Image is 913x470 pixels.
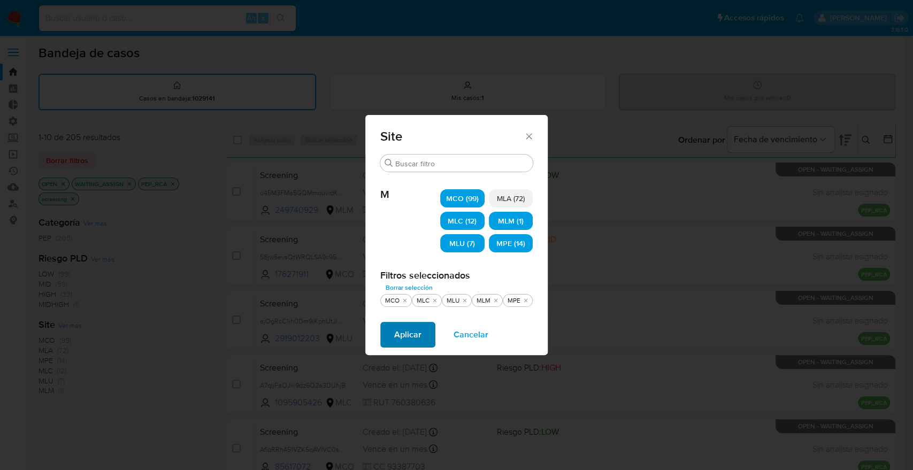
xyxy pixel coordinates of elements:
[449,238,475,249] span: MLU (7)
[380,269,533,281] h2: Filtros seleccionados
[489,234,533,252] div: MPE (14)
[521,296,530,305] button: quitar MPE
[454,323,488,346] span: Cancelar
[524,131,533,141] button: Cerrar
[431,296,439,305] button: quitar MLC
[446,193,479,204] span: MCO (99)
[380,172,440,201] span: M
[440,212,485,230] div: MLC (12)
[380,322,435,348] button: Aplicar
[448,215,477,226] span: MLC (12)
[394,323,421,346] span: Aplicar
[496,238,525,249] span: MPE (14)
[474,296,493,305] div: MLM
[440,234,485,252] div: MLU (7)
[492,296,500,305] button: quitar MLM
[401,296,409,305] button: quitar MCO
[386,282,433,293] span: Borrar selección
[415,296,432,305] div: MLC
[380,130,524,143] span: Site
[498,215,524,226] span: MLM (1)
[385,159,393,167] button: Buscar
[489,212,533,230] div: MLM (1)
[505,296,523,305] div: MPE
[395,159,528,168] input: Buscar filtro
[440,322,502,348] button: Cancelar
[444,296,462,305] div: MLU
[383,296,402,305] div: MCO
[461,296,469,305] button: quitar MLU
[440,189,485,207] div: MCO (99)
[489,189,533,207] div: MLA (72)
[497,193,525,204] span: MLA (72)
[380,281,438,294] button: Borrar selección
